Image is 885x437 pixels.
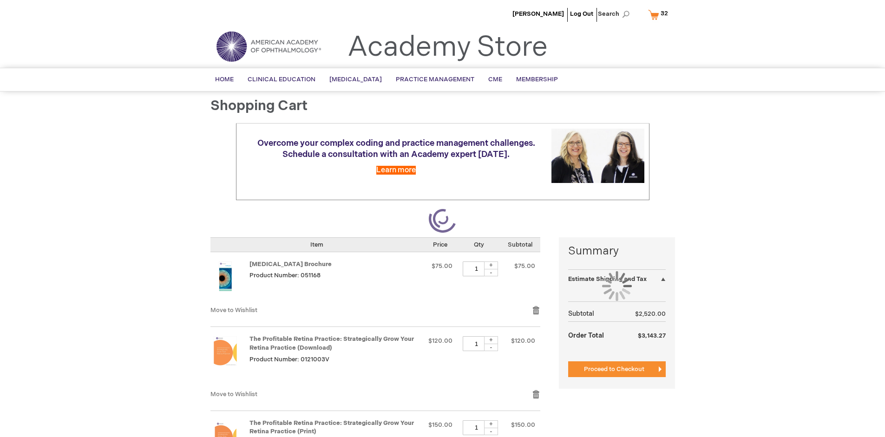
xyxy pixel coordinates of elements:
[215,76,234,83] span: Home
[347,31,548,64] a: Academy Store
[568,361,666,377] button: Proceed to Checkout
[249,272,321,279] span: Product Number: 051168
[484,261,498,269] div: +
[484,336,498,344] div: +
[514,262,535,270] span: $75.00
[484,420,498,428] div: +
[210,98,308,114] span: Shopping Cart
[248,76,315,83] span: Clinical Education
[568,243,666,259] strong: Summary
[310,241,323,248] span: Item
[484,428,498,435] div: -
[396,76,474,83] span: Practice Management
[463,336,491,351] input: Qty
[516,76,558,83] span: Membership
[584,365,644,373] span: Proceed to Checkout
[646,7,674,23] a: 32
[428,337,452,345] span: $120.00
[210,391,257,398] a: Move to Wishlist
[551,129,644,183] img: Schedule a consultation with an Academy expert today
[463,261,491,276] input: Qty
[484,269,498,276] div: -
[249,419,414,436] a: The Profitable Retina Practice: Strategically Grow Your Retina Practice (Print)
[463,420,491,435] input: Qty
[210,261,240,291] img: Amblyopia Brochure
[484,344,498,351] div: -
[210,336,240,366] img: The Profitable Retina Practice: Strategically Grow Your Retina Practice (Download)
[432,262,452,270] span: $75.00
[638,332,666,339] span: $3,143.27
[210,307,257,314] a: Move to Wishlist
[474,241,484,248] span: Qty
[508,241,532,248] span: Subtotal
[428,421,452,429] span: $150.00
[249,335,414,352] a: The Profitable Retina Practice: Strategically Grow Your Retina Practice (Download)
[249,261,332,268] a: [MEDICAL_DATA] Brochure
[598,5,633,23] span: Search
[570,10,593,18] a: Log Out
[257,138,535,159] span: Overcome your complex coding and practice management challenges. Schedule a consultation with an ...
[488,76,502,83] span: CME
[661,10,668,17] span: 32
[602,271,632,301] img: Loading...
[433,241,447,248] span: Price
[568,275,647,283] strong: Estimate Shipping and Tax
[511,421,535,429] span: $150.00
[568,307,619,322] th: Subtotal
[210,261,249,297] a: Amblyopia Brochure
[512,10,564,18] a: [PERSON_NAME]
[249,356,329,363] span: Product Number: 0121003V
[511,337,535,345] span: $120.00
[376,166,416,175] a: Learn more
[329,76,382,83] span: [MEDICAL_DATA]
[568,327,604,343] strong: Order Total
[635,310,666,318] span: $2,520.00
[210,336,249,380] a: The Profitable Retina Practice: Strategically Grow Your Retina Practice (Download)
